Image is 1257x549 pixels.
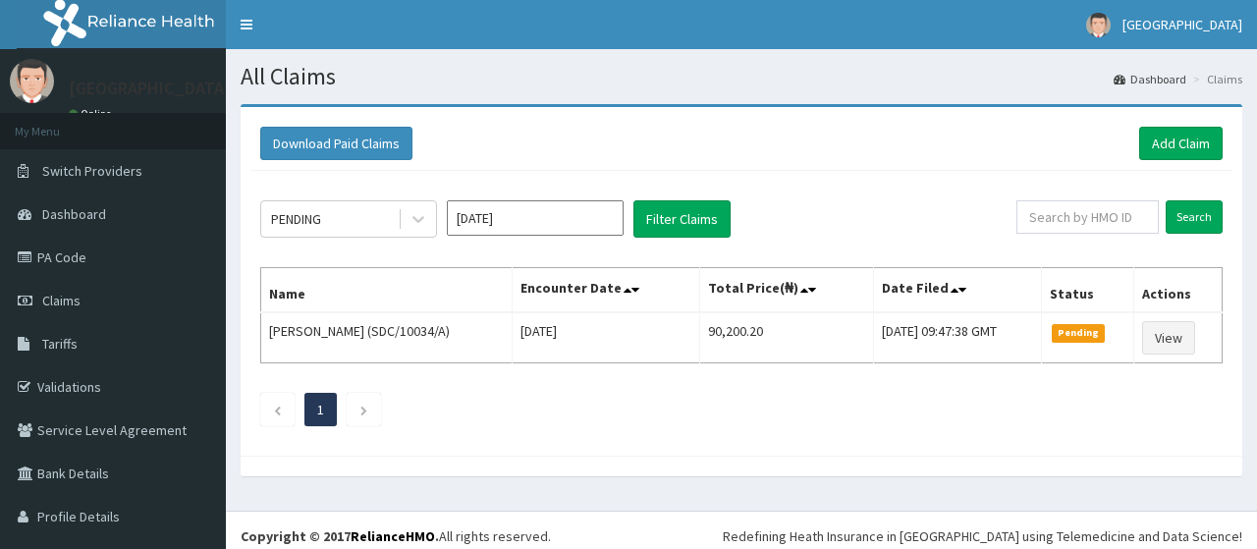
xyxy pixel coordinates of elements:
[1188,71,1242,87] li: Claims
[359,401,368,418] a: Next page
[1142,321,1195,355] a: View
[633,200,731,238] button: Filter Claims
[1052,324,1106,342] span: Pending
[1139,127,1223,160] a: Add Claim
[1133,268,1222,313] th: Actions
[1041,268,1133,313] th: Status
[700,268,874,313] th: Total Price(₦)
[273,401,282,418] a: Previous page
[1086,13,1111,37] img: User Image
[241,527,439,545] strong: Copyright © 2017 .
[723,526,1242,546] div: Redefining Heath Insurance in [GEOGRAPHIC_DATA] using Telemedicine and Data Science!
[69,80,231,97] p: [GEOGRAPHIC_DATA]
[1016,200,1159,234] input: Search by HMO ID
[261,312,513,363] td: [PERSON_NAME] (SDC/10034/A)
[42,205,106,223] span: Dashboard
[42,292,81,309] span: Claims
[874,312,1042,363] td: [DATE] 09:47:38 GMT
[513,312,700,363] td: [DATE]
[874,268,1042,313] th: Date Filed
[700,312,874,363] td: 90,200.20
[1122,16,1242,33] span: [GEOGRAPHIC_DATA]
[513,268,700,313] th: Encounter Date
[317,401,324,418] a: Page 1 is your current page
[447,200,624,236] input: Select Month and Year
[69,107,116,121] a: Online
[241,64,1242,89] h1: All Claims
[42,335,78,353] span: Tariffs
[271,209,321,229] div: PENDING
[10,59,54,103] img: User Image
[1166,200,1223,234] input: Search
[260,127,412,160] button: Download Paid Claims
[1114,71,1186,87] a: Dashboard
[261,268,513,313] th: Name
[42,162,142,180] span: Switch Providers
[351,527,435,545] a: RelianceHMO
